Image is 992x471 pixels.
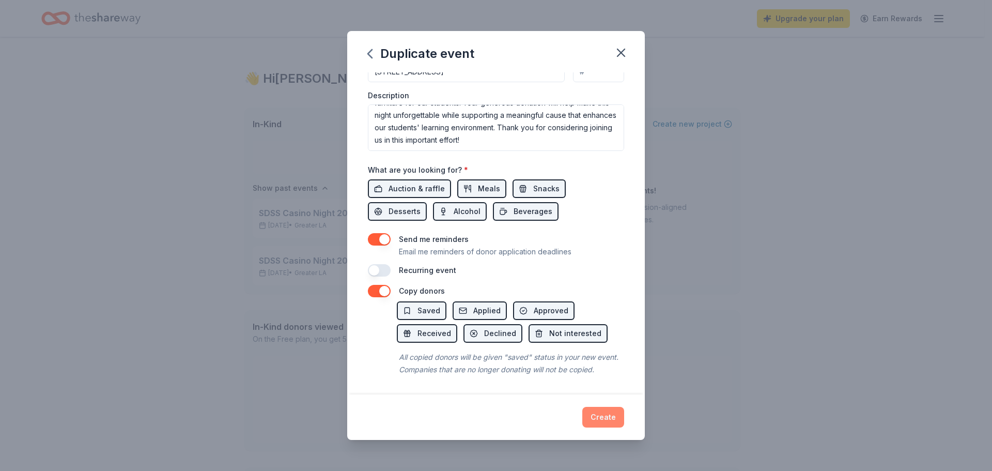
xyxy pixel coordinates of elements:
button: Declined [463,324,522,343]
label: Send me reminders [399,235,469,244]
label: What are you looking for? [368,165,468,175]
span: Desserts [389,205,421,218]
button: Snacks [513,179,566,198]
span: Snacks [533,183,560,195]
span: Applied [473,305,501,317]
span: Saved [417,305,440,317]
button: Beverages [493,202,559,221]
button: Approved [513,301,575,320]
div: Duplicate event [368,45,474,62]
button: Meals [457,179,506,198]
button: Create [582,407,624,428]
div: All copied donors will be given "saved" status in your new event. Companies that are no longer do... [397,349,624,378]
textarea: [GEOGRAPHIC_DATA][PERSON_NAME]’s Casino Night is an exciting fundraiser event dedicated to bringi... [368,104,624,151]
p: Email me reminders of donor application deadlines [399,246,571,258]
span: Not interested [549,327,601,340]
span: Alcohol [454,205,481,218]
button: Not interested [529,324,608,343]
span: Beverages [514,205,552,218]
span: Approved [534,305,568,317]
button: Applied [453,301,507,320]
span: Meals [478,183,500,195]
button: Auction & raffle [368,179,451,198]
button: Received [397,324,457,343]
button: Saved [397,301,446,320]
span: Auction & raffle [389,183,445,195]
button: Desserts [368,202,427,221]
span: Declined [484,327,516,340]
label: Recurring event [399,266,456,275]
label: Copy donors [399,286,445,295]
span: Received [417,327,451,340]
label: Description [368,90,409,101]
button: Alcohol [433,202,487,221]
